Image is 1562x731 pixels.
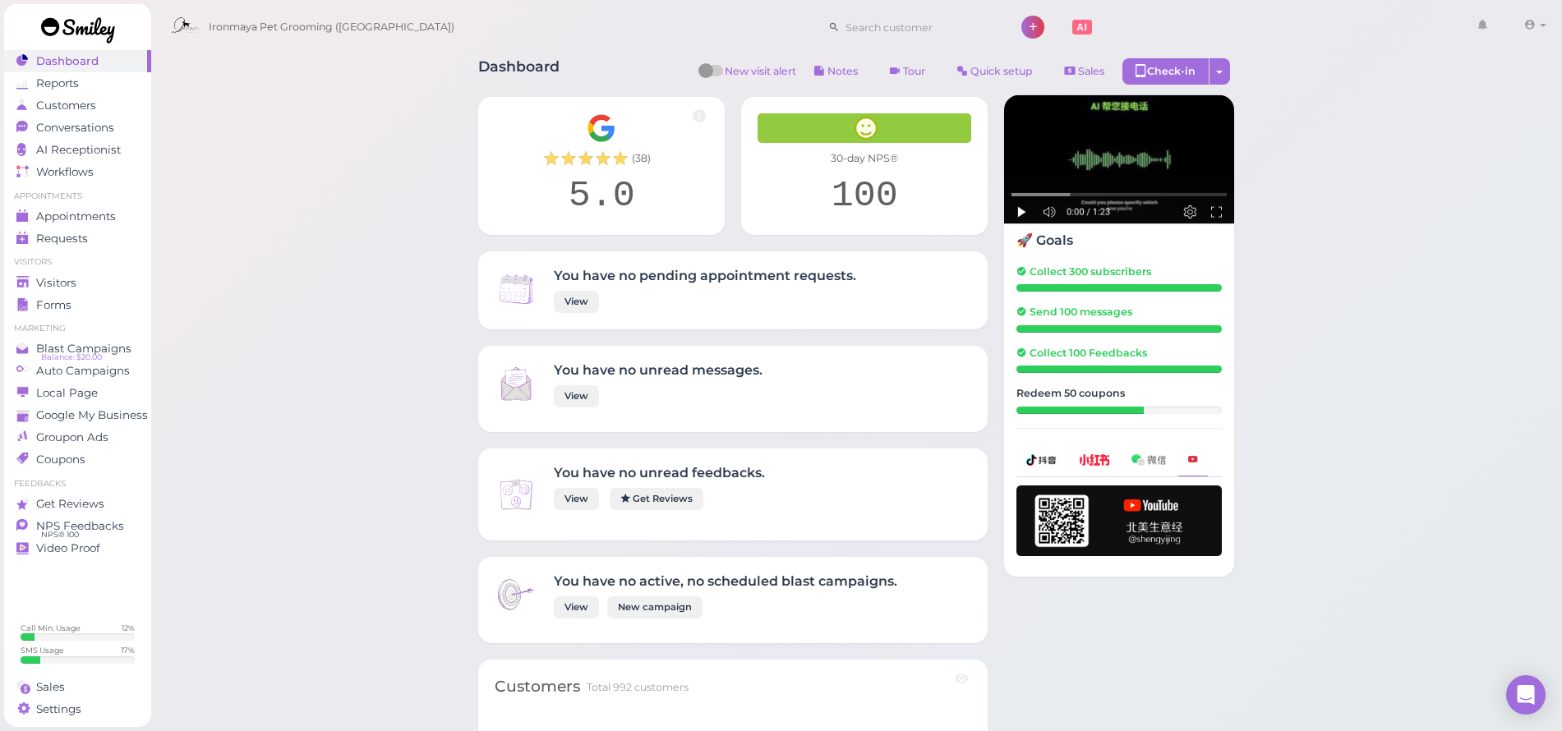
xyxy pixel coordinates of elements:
div: 30-day NPS® [758,151,971,166]
span: Coupons [36,453,85,467]
a: View [554,291,599,313]
div: 17 % [121,645,135,655]
a: Get Reviews [610,488,703,510]
div: Total 992 customers [587,680,689,695]
h5: Collect 300 subscribers [1016,265,1222,278]
input: Search customer [840,14,999,40]
a: Sales [1051,58,1118,85]
span: Customers [36,99,96,113]
span: AI Receptionist [36,143,121,157]
h5: Send 100 messages [1016,306,1222,318]
span: Blast Campaigns [36,342,131,356]
h4: 🚀 Goals [1016,232,1222,248]
li: Visitors [4,256,151,268]
a: Auto Campaigns [4,360,151,382]
span: Dashboard [36,54,99,68]
span: Google My Business [36,408,148,422]
img: Inbox [495,573,537,616]
h5: Collect 100 Feedbacks [1016,347,1222,359]
a: New campaign [607,596,703,618]
img: Inbox [495,473,537,516]
a: Quick setup [943,58,1047,85]
span: Workflows [36,165,94,179]
span: NPS® 100 [41,528,79,541]
div: Check-in [1122,58,1210,85]
a: Blast Campaigns Balance: $20.00 [4,338,151,360]
a: Conversations [4,117,151,139]
a: Customers [4,94,151,117]
div: Customers [495,676,580,698]
img: Inbox [495,268,537,310]
img: Google__G__Logo-edd0e34f60d7ca4a2f4ece79cff21ae3.svg [587,113,616,143]
div: SMS Usage [21,645,64,655]
a: Coupons [4,448,151,471]
span: Groupon Ads [36,430,108,444]
li: Appointments [4,191,151,202]
span: Sales [1078,65,1104,77]
li: Feedbacks [4,478,151,490]
div: Open Intercom Messenger [1506,675,1546,715]
span: Auto Campaigns [36,364,130,378]
a: Local Page [4,382,151,404]
span: Sales [36,680,65,694]
span: Settings [36,702,81,716]
h4: You have no unread feedbacks. [554,465,765,480]
div: 12 % [122,623,135,633]
a: Reports [4,72,151,94]
span: ( 38 ) [632,151,651,166]
span: New visit alert [725,64,796,89]
h5: Redeem 50 coupons [1016,387,1222,399]
span: Balance: $20.00 [41,351,102,364]
span: Video Proof [36,541,100,555]
img: AI receptionist [1004,95,1234,224]
img: youtube-h-92280983ece59b2848f85fc261e8ffad.png [1016,485,1222,556]
img: xhs-786d23addd57f6a2be217d5a65f4ab6b.png [1079,454,1110,465]
div: 5.0 [495,174,708,218]
a: View [554,385,599,407]
a: Visitors [4,272,151,294]
a: View [554,488,599,510]
span: Appointments [36,209,116,223]
a: View [554,596,599,618]
span: Conversations [36,121,114,135]
div: 100 [758,174,971,218]
div: 31 [1016,407,1144,414]
h4: You have no pending appointment requests. [554,268,856,283]
a: Get Reviews [4,493,151,515]
img: wechat-a99521bb4f7854bbf8f190d1356e2cdb.png [1131,454,1166,465]
span: Ironmaya Pet Grooming ([GEOGRAPHIC_DATA]) [209,4,454,50]
a: Forms [4,294,151,316]
a: Tour [876,58,939,85]
div: Call Min. Usage [21,623,81,633]
a: AI Receptionist [4,139,151,161]
img: douyin-2727e60b7b0d5d1bbe969c21619e8014.png [1026,454,1057,466]
h4: You have no unread messages. [554,362,763,378]
button: Notes [800,58,872,85]
a: Google My Business [4,404,151,426]
span: NPS Feedbacks [36,519,124,533]
span: Forms [36,298,71,312]
li: Marketing [4,323,151,334]
a: NPS Feedbacks NPS® 100 [4,515,151,537]
span: Requests [36,232,88,246]
img: Inbox [495,362,537,405]
span: Get Reviews [36,497,104,511]
a: Settings [4,698,151,720]
a: Video Proof [4,537,151,559]
span: Reports [36,76,79,90]
span: Local Page [36,386,98,400]
a: Workflows [4,161,151,183]
a: Sales [4,676,151,698]
a: Dashboard [4,50,151,72]
h4: You have no active, no scheduled blast campaigns. [554,573,897,589]
a: Requests [4,228,151,250]
a: Groupon Ads [4,426,151,448]
a: Appointments [4,205,151,228]
span: Visitors [36,276,76,290]
h1: Dashboard [478,58,560,89]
